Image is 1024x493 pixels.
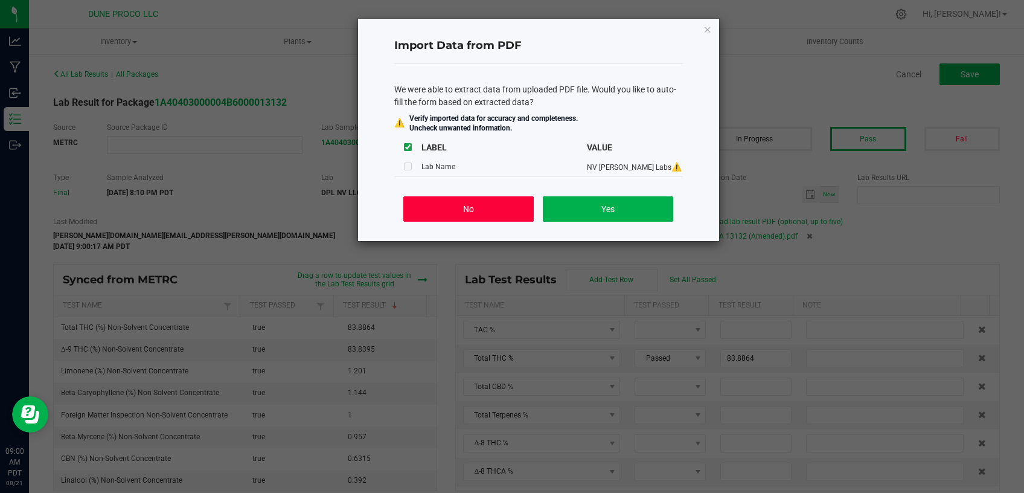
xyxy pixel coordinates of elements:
div: ⚠️ [394,117,405,129]
td: Lab Name [421,157,587,176]
h4: Import Data from PDF [394,38,683,54]
button: No [403,196,533,222]
p: Verify imported data for accuracy and completeness. Uncheck unwanted information. [409,114,578,133]
th: VALUE [587,138,683,157]
div: We were able to extract data from uploaded PDF file. Would you like to auto-fill the form based o... [394,83,683,109]
th: LABEL [421,138,587,157]
button: Close [703,22,712,36]
button: Yes [543,196,673,222]
iframe: Resource center [12,396,48,433]
input: Unknown lab [404,163,412,170]
span: Unknown Lab [671,162,682,172]
td: NV [PERSON_NAME] Labs [587,157,683,176]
